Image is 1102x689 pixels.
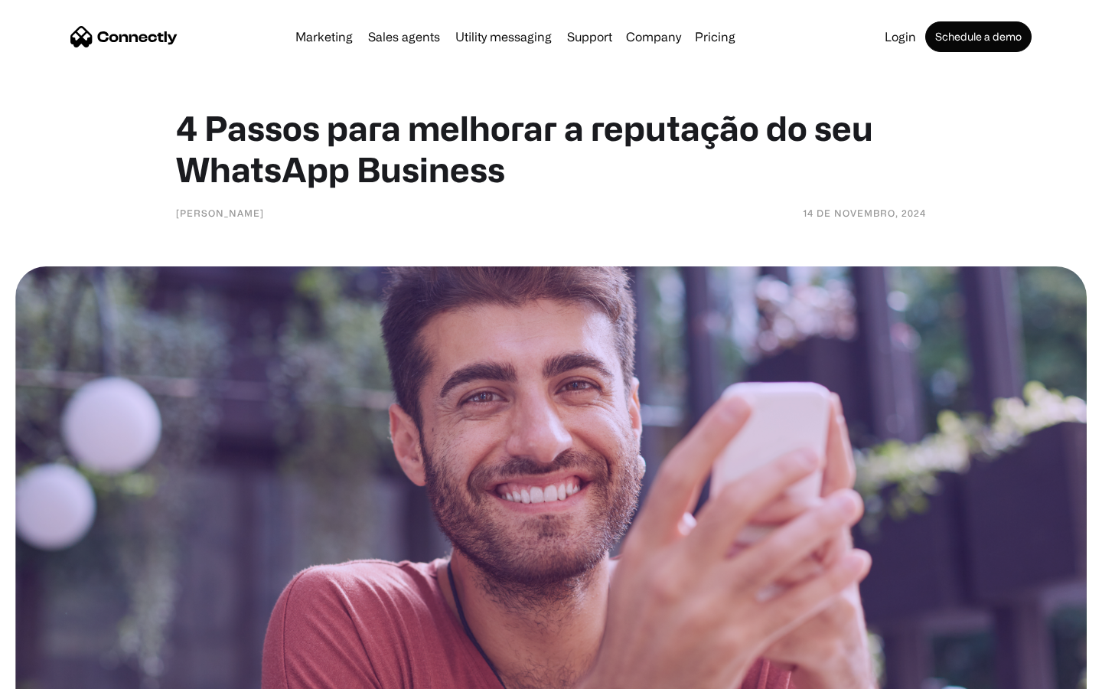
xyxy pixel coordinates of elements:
[362,31,446,43] a: Sales agents
[449,31,558,43] a: Utility messaging
[176,205,264,220] div: [PERSON_NAME]
[15,662,92,684] aside: Language selected: English
[879,31,922,43] a: Login
[689,31,742,43] a: Pricing
[561,31,618,43] a: Support
[925,21,1032,52] a: Schedule a demo
[626,26,681,47] div: Company
[289,31,359,43] a: Marketing
[176,107,926,190] h1: 4 Passos para melhorar a reputação do seu WhatsApp Business
[31,662,92,684] ul: Language list
[803,205,926,220] div: 14 de novembro, 2024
